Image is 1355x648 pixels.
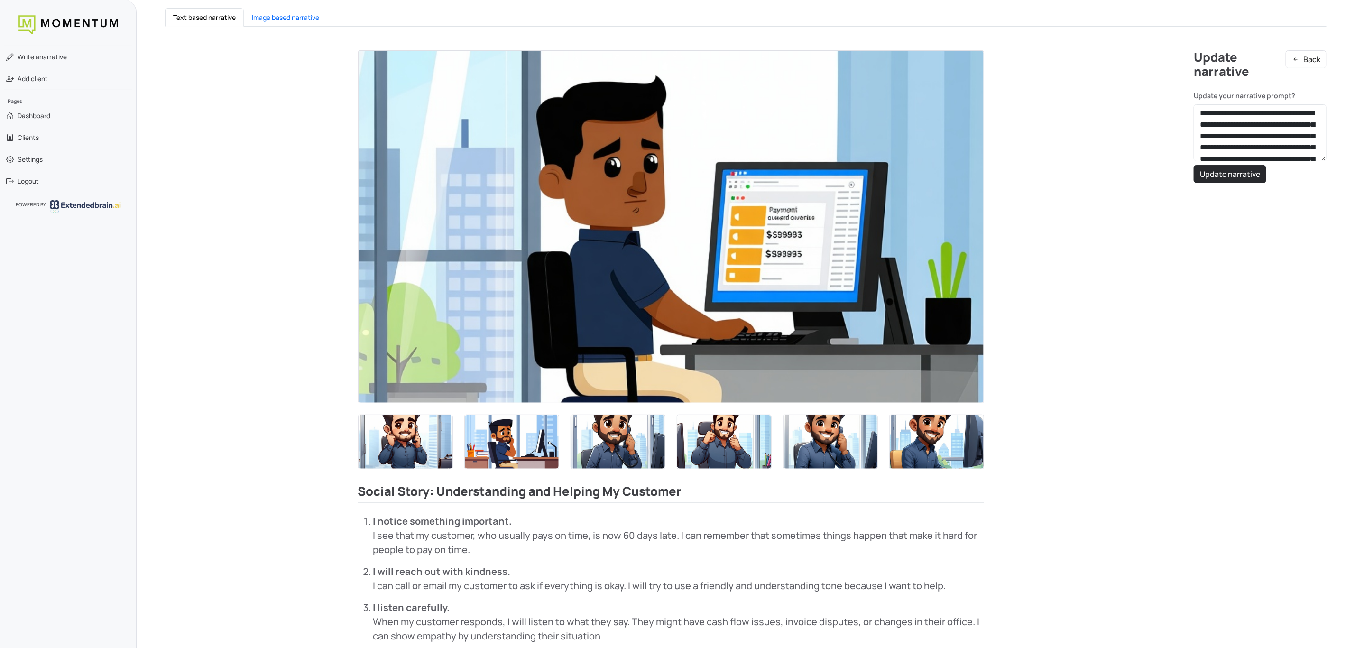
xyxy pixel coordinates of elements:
b: Update your narrative prompt? [1194,91,1295,100]
span: Settings [18,155,43,164]
button: Update narrative [1194,165,1266,183]
span: Clients [18,133,39,142]
button: Back [1286,50,1327,68]
h2: Social Story: Understanding and Helping My Customer [358,484,984,503]
span: Write a [18,53,39,61]
p: I see that my customer, who usually pays on time, is now 60 days late. I can remember that someti... [373,514,984,557]
span: narrative [18,52,67,62]
img: Thumbnail [359,415,452,469]
button: Text based narrative [165,8,244,27]
img: Thumbnail [465,415,559,469]
h2: Update narrative [1194,50,1327,79]
img: Thumbnail [359,51,984,403]
img: Thumbnail [784,415,877,469]
img: logo [50,200,121,213]
img: Thumbnail [677,415,771,469]
p: I can call or email my customer to ask if everything is okay. I will try to use a friendly and un... [373,565,984,593]
p: When my customer responds, I will listen to what they say. They might have cash flow issues, invo... [373,601,984,643]
span: Dashboard [18,111,50,120]
img: Thumbnail [890,415,984,469]
strong: I listen carefully. [373,601,450,614]
img: logo [18,15,118,34]
img: Thumbnail [571,415,665,469]
span: Add client [18,74,48,83]
strong: I notice something important. [373,515,512,528]
strong: I will reach out with kindness. [373,565,511,578]
span: Logout [18,176,39,186]
button: Image based narrative [244,8,327,27]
